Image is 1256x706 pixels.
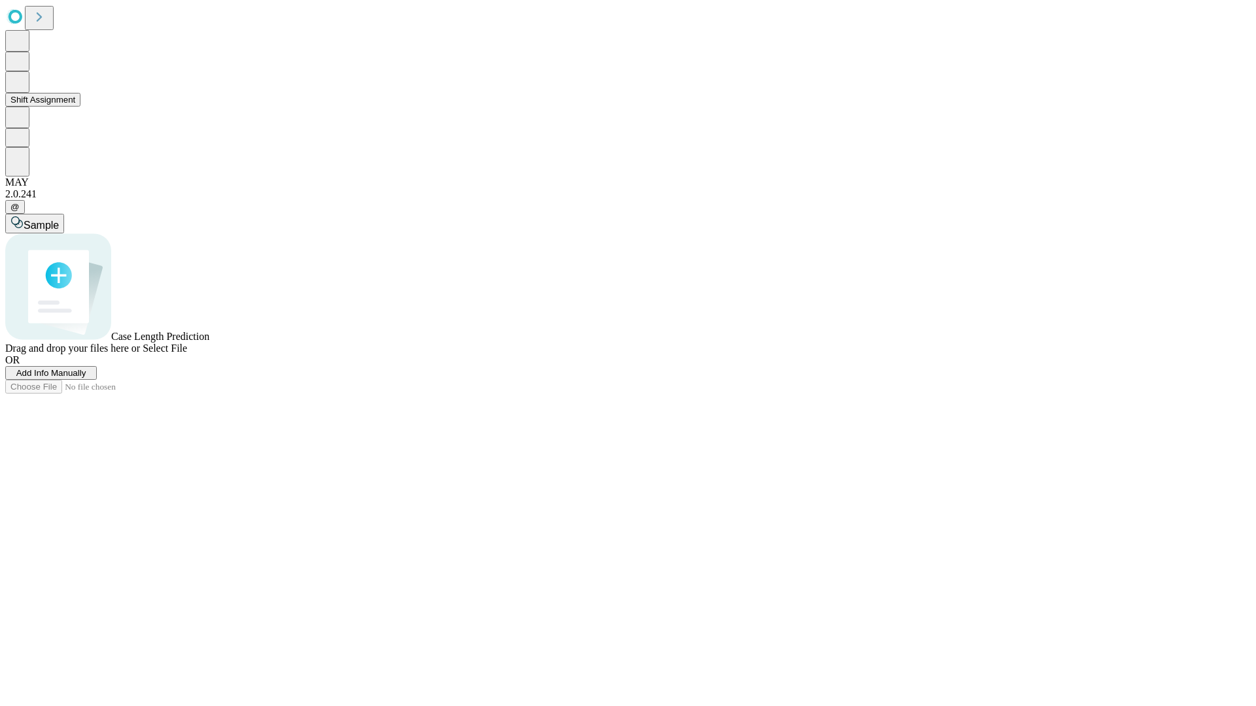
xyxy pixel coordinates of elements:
[5,176,1251,188] div: MAY
[24,220,59,231] span: Sample
[16,368,86,378] span: Add Info Manually
[143,343,187,354] span: Select File
[111,331,209,342] span: Case Length Prediction
[10,202,20,212] span: @
[5,214,64,233] button: Sample
[5,354,20,365] span: OR
[5,343,140,354] span: Drag and drop your files here or
[5,200,25,214] button: @
[5,188,1251,200] div: 2.0.241
[5,366,97,380] button: Add Info Manually
[5,93,80,107] button: Shift Assignment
